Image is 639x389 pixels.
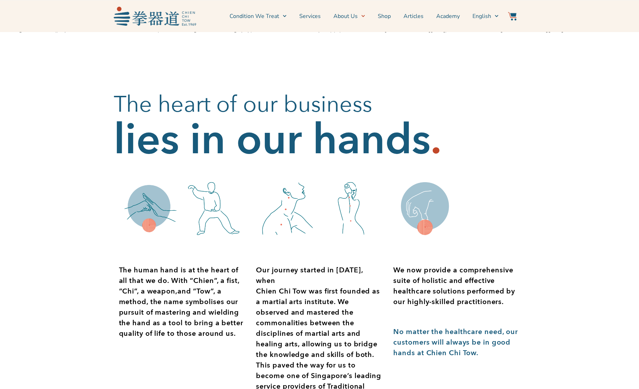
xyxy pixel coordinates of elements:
[114,126,431,154] h2: lies in our hands
[393,327,520,358] div: Page 1
[393,265,520,307] div: Page 1
[508,12,516,20] img: Website Icon-03
[119,265,246,339] div: Page 1
[472,12,491,20] span: English
[230,7,287,25] a: Condition We Treat
[333,7,365,25] a: About Us
[431,126,441,154] h2: .
[436,7,460,25] a: Academy
[393,265,520,307] p: We now provide a comprehensive suite of holistic and effective healthcare solutions performed by ...
[403,7,424,25] a: Articles
[119,265,246,339] p: The human hand is at the heart of all that we do. With “Chien”, a fist, “Chi”, a weapon,and “Tow”...
[472,7,499,25] a: English
[378,7,391,25] a: Shop
[114,91,526,119] h2: The heart of our business
[299,7,321,25] a: Services
[393,327,520,358] p: No matter the healthcare need, our customers will always be in good hands at Chien Chi Tow.
[200,7,499,25] nav: Menu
